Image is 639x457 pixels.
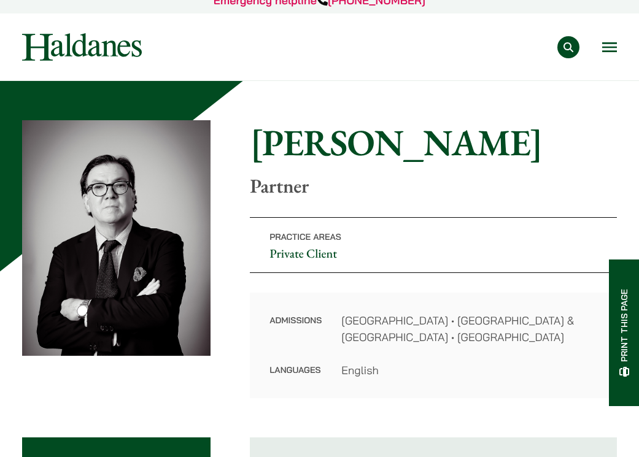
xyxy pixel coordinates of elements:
dd: English [341,362,597,378]
dd: [GEOGRAPHIC_DATA] • [GEOGRAPHIC_DATA] & [GEOGRAPHIC_DATA] • [GEOGRAPHIC_DATA] [341,312,597,345]
dt: Languages [269,362,322,378]
p: Partner [250,174,617,198]
h1: [PERSON_NAME] [250,120,617,164]
button: Open menu [602,42,617,52]
button: Search [557,36,579,58]
a: Private Client [269,245,337,261]
dt: Admissions [269,312,322,362]
img: Logo of Haldanes [22,33,142,61]
span: Practice Areas [269,231,341,242]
